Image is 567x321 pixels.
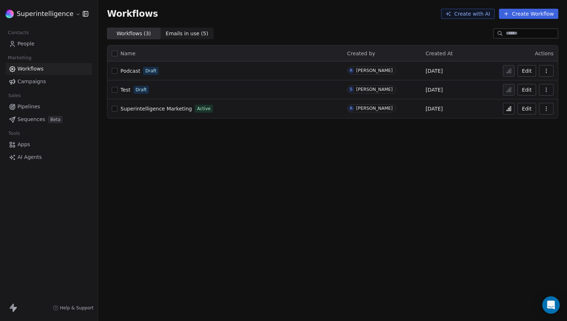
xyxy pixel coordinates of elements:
[166,30,208,37] span: Emails in use ( 5 )
[17,9,74,19] span: Superintelligence
[107,9,158,19] span: Workflows
[6,38,92,50] a: People
[120,106,192,112] span: Superintelligence Marketing
[197,105,210,112] span: Active
[350,68,352,73] div: A
[6,76,92,88] a: Campaigns
[518,84,536,96] button: Edit
[120,87,131,93] span: Test
[17,65,44,73] span: Workflows
[5,27,32,38] span: Contacts
[5,128,23,139] span: Tools
[120,86,131,93] a: Test
[53,305,94,311] a: Help & Support
[120,105,192,112] a: Superintelligence Marketing
[17,116,45,123] span: Sequences
[518,103,536,115] button: Edit
[5,52,35,63] span: Marketing
[425,67,443,75] span: [DATE]
[120,50,135,57] span: Name
[17,141,30,148] span: Apps
[356,68,393,73] div: [PERSON_NAME]
[441,9,495,19] button: Create with AI
[9,8,78,20] button: Superintelligence
[17,103,40,111] span: Pipelines
[535,51,554,56] span: Actions
[6,113,92,125] a: SequencesBeta
[5,90,24,101] span: Sales
[17,40,35,48] span: People
[425,105,443,112] span: [DATE]
[499,9,558,19] button: Create Workflow
[6,139,92,151] a: Apps
[542,296,560,314] div: Open Intercom Messenger
[5,9,14,18] img: sinews%20copy.png
[347,51,375,56] span: Created by
[425,86,443,93] span: [DATE]
[518,65,536,77] button: Edit
[350,105,352,111] div: A
[60,305,94,311] span: Help & Support
[425,51,453,56] span: Created At
[17,153,42,161] span: AI Agents
[120,67,140,75] a: Podcast
[17,78,46,85] span: Campaigns
[350,87,352,92] div: S
[6,63,92,75] a: Workflows
[48,116,63,123] span: Beta
[356,87,393,92] div: [PERSON_NAME]
[6,101,92,113] a: Pipelines
[356,106,393,111] div: [PERSON_NAME]
[145,68,156,74] span: Draft
[136,87,147,93] span: Draft
[6,151,92,163] a: AI Agents
[120,68,140,74] span: Podcast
